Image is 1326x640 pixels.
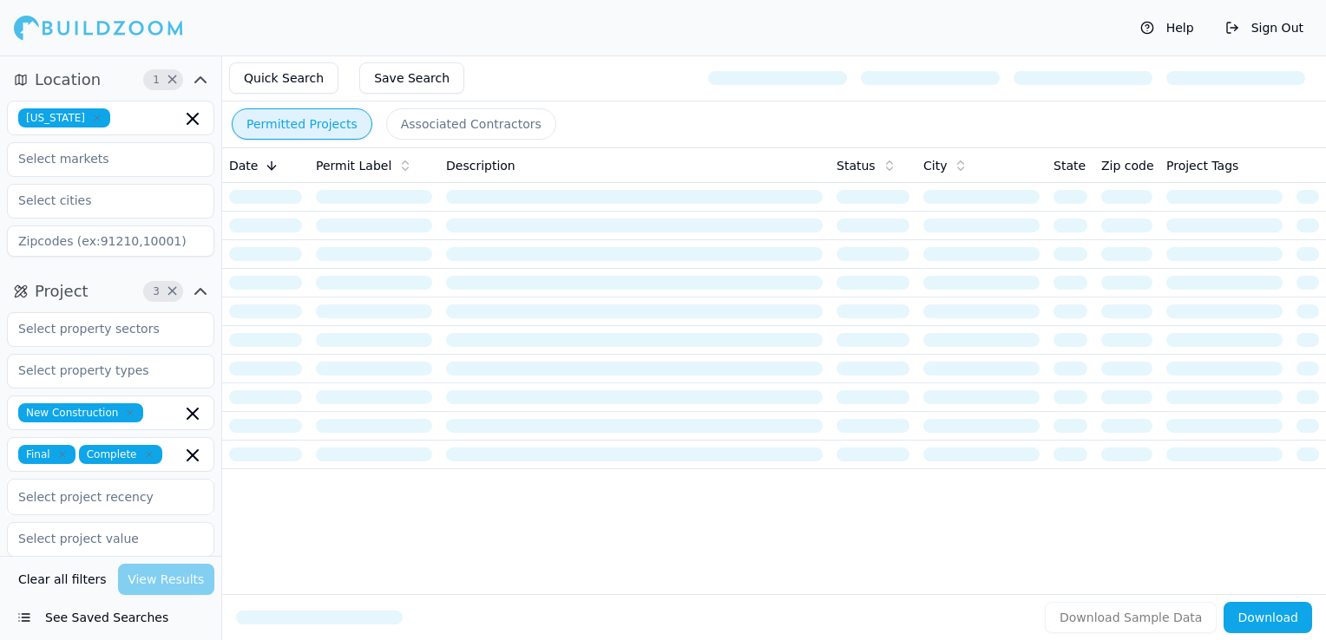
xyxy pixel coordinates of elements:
[1101,157,1154,174] span: Zip code
[446,157,515,174] span: Description
[8,355,192,386] input: Select property types
[18,445,75,464] span: Final
[1054,157,1086,174] span: State
[1224,602,1312,633] button: Download
[923,157,947,174] span: City
[7,225,214,257] input: Zipcodes (ex:91210,10001)
[166,75,179,84] span: Clear Location filters
[166,287,179,296] span: Clear Project filters
[79,445,162,464] span: Complete
[7,278,214,305] button: Project3Clear Project filters
[1217,14,1312,42] button: Sign Out
[8,313,192,344] input: Select property sectors
[1166,157,1238,174] span: Project Tags
[359,62,464,94] button: Save Search
[229,62,338,94] button: Quick Search
[7,602,214,633] button: See Saved Searches
[35,279,89,304] span: Project
[35,68,101,92] span: Location
[8,185,192,216] input: Select cities
[18,403,143,422] span: New Construction
[7,66,214,94] button: Location1Clear Location filters
[14,564,111,595] button: Clear all filters
[18,108,110,127] span: [US_STATE]
[148,283,165,300] span: 3
[1132,14,1203,42] button: Help
[837,157,876,174] span: Status
[386,108,556,140] button: Associated Contractors
[316,157,391,174] span: Permit Label
[148,71,165,88] span: 1
[8,143,192,174] input: Select markets
[232,108,372,140] button: Permitted Projects
[8,523,192,554] input: Select project value
[229,157,258,174] span: Date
